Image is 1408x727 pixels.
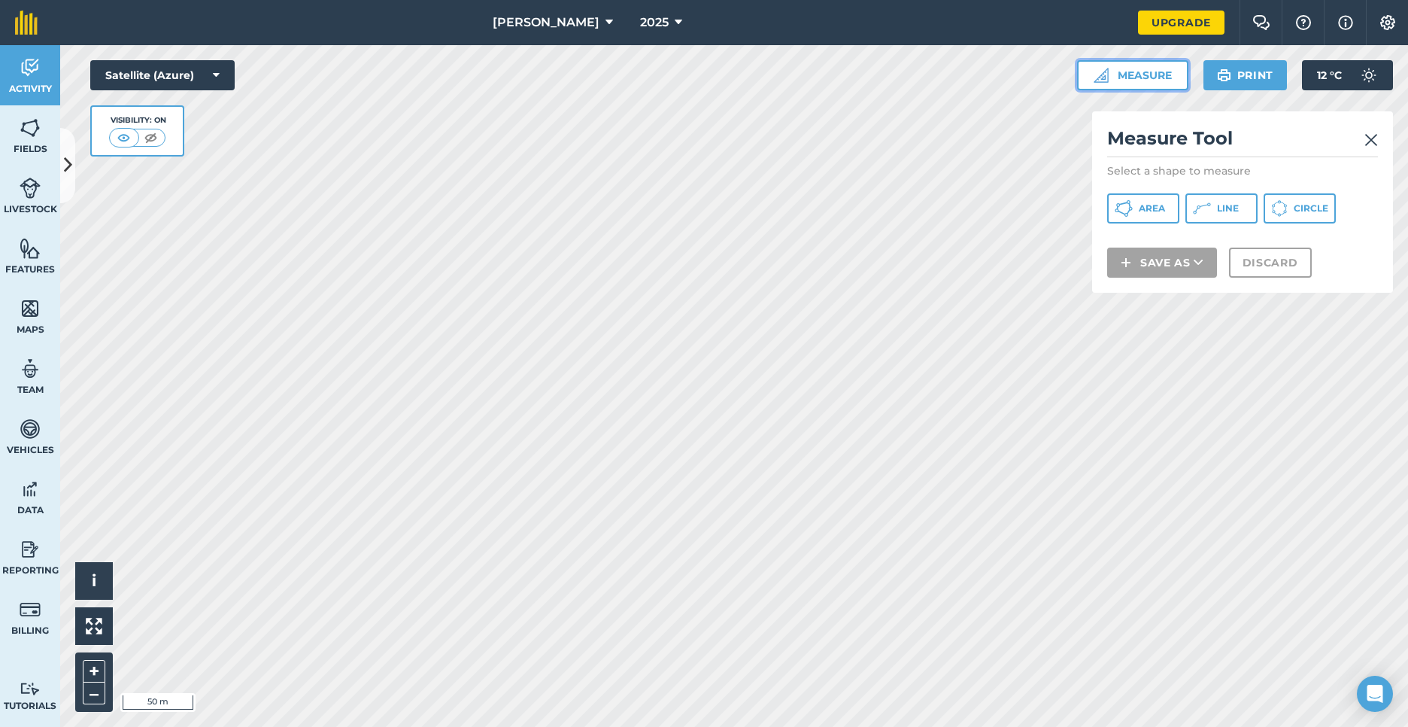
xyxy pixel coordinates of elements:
img: svg+xml;base64,PD94bWwgdmVyc2lvbj0iMS4wIiBlbmNvZGluZz0idXRmLTgiPz4KPCEtLSBHZW5lcmF0b3I6IEFkb2JlIE... [1354,60,1384,90]
img: svg+xml;base64,PD94bWwgdmVyc2lvbj0iMS4wIiBlbmNvZGluZz0idXRmLTgiPz4KPCEtLSBHZW5lcmF0b3I6IEFkb2JlIE... [20,538,41,561]
img: fieldmargin Logo [15,11,38,35]
img: svg+xml;base64,PHN2ZyB4bWxucz0iaHR0cDovL3d3dy53My5vcmcvMjAwMC9zdmciIHdpZHRoPSI1MCIgaGVpZ2h0PSI0MC... [141,130,160,145]
img: svg+xml;base64,PD94bWwgdmVyc2lvbj0iMS4wIiBlbmNvZGluZz0idXRmLTgiPz4KPCEtLSBHZW5lcmF0b3I6IEFkb2JlIE... [20,478,41,500]
img: svg+xml;base64,PHN2ZyB4bWxucz0iaHR0cDovL3d3dy53My5vcmcvMjAwMC9zdmciIHdpZHRoPSIxOSIgaGVpZ2h0PSIyNC... [1217,66,1231,84]
button: Print [1203,60,1288,90]
img: svg+xml;base64,PHN2ZyB4bWxucz0iaHR0cDovL3d3dy53My5vcmcvMjAwMC9zdmciIHdpZHRoPSI1NiIgaGVpZ2h0PSI2MC... [20,297,41,320]
button: Satellite (Azure) [90,60,235,90]
img: svg+xml;base64,PD94bWwgdmVyc2lvbj0iMS4wIiBlbmNvZGluZz0idXRmLTgiPz4KPCEtLSBHZW5lcmF0b3I6IEFkb2JlIE... [20,56,41,79]
p: Select a shape to measure [1107,163,1378,178]
img: svg+xml;base64,PHN2ZyB4bWxucz0iaHR0cDovL3d3dy53My5vcmcvMjAwMC9zdmciIHdpZHRoPSIxNyIgaGVpZ2h0PSIxNy... [1338,14,1353,32]
img: Two speech bubbles overlapping with the left bubble in the forefront [1252,15,1270,30]
img: A question mark icon [1294,15,1312,30]
a: Upgrade [1138,11,1224,35]
button: Measure [1077,60,1188,90]
button: – [83,683,105,704]
img: svg+xml;base64,PHN2ZyB4bWxucz0iaHR0cDovL3d3dy53My5vcmcvMjAwMC9zdmciIHdpZHRoPSI1NiIgaGVpZ2h0PSI2MC... [20,237,41,260]
img: svg+xml;base64,PHN2ZyB4bWxucz0iaHR0cDovL3d3dy53My5vcmcvMjAwMC9zdmciIHdpZHRoPSI1NiIgaGVpZ2h0PSI2MC... [20,117,41,139]
button: Save as [1107,248,1217,278]
span: Line [1217,202,1239,214]
img: svg+xml;base64,PD94bWwgdmVyc2lvbj0iMS4wIiBlbmNvZGluZz0idXRmLTgiPz4KPCEtLSBHZW5lcmF0b3I6IEFkb2JlIE... [20,357,41,380]
div: Visibility: On [109,114,166,126]
span: [PERSON_NAME] [493,14,599,32]
span: i [92,571,96,590]
button: Area [1107,193,1179,224]
img: svg+xml;base64,PD94bWwgdmVyc2lvbj0iMS4wIiBlbmNvZGluZz0idXRmLTgiPz4KPCEtLSBHZW5lcmF0b3I6IEFkb2JlIE... [20,598,41,621]
img: A cog icon [1379,15,1397,30]
span: 12 ° C [1317,60,1342,90]
h2: Measure Tool [1107,126,1378,157]
div: Open Intercom Messenger [1357,676,1393,712]
button: + [83,660,105,683]
span: 2025 [640,14,669,32]
img: svg+xml;base64,PD94bWwgdmVyc2lvbj0iMS4wIiBlbmNvZGluZz0idXRmLTgiPz4KPCEtLSBHZW5lcmF0b3I6IEFkb2JlIE... [20,682,41,696]
button: Discard [1229,248,1312,278]
img: svg+xml;base64,PHN2ZyB4bWxucz0iaHR0cDovL3d3dy53My5vcmcvMjAwMC9zdmciIHdpZHRoPSI1MCIgaGVpZ2h0PSI0MC... [114,130,133,145]
button: 12 °C [1302,60,1393,90]
img: Four arrows, one pointing top left, one top right, one bottom right and the last bottom left [86,618,102,634]
span: Area [1139,202,1165,214]
button: i [75,562,113,600]
img: svg+xml;base64,PHN2ZyB4bWxucz0iaHR0cDovL3d3dy53My5vcmcvMjAwMC9zdmciIHdpZHRoPSIyMiIgaGVpZ2h0PSIzMC... [1364,131,1378,149]
img: svg+xml;base64,PD94bWwgdmVyc2lvbj0iMS4wIiBlbmNvZGluZz0idXRmLTgiPz4KPCEtLSBHZW5lcmF0b3I6IEFkb2JlIE... [20,177,41,199]
img: svg+xml;base64,PHN2ZyB4bWxucz0iaHR0cDovL3d3dy53My5vcmcvMjAwMC9zdmciIHdpZHRoPSIxNCIgaGVpZ2h0PSIyNC... [1121,254,1131,272]
img: Ruler icon [1094,68,1109,83]
img: svg+xml;base64,PD94bWwgdmVyc2lvbj0iMS4wIiBlbmNvZGluZz0idXRmLTgiPz4KPCEtLSBHZW5lcmF0b3I6IEFkb2JlIE... [20,418,41,440]
span: Circle [1294,202,1328,214]
button: Circle [1264,193,1336,224]
button: Line [1185,193,1258,224]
